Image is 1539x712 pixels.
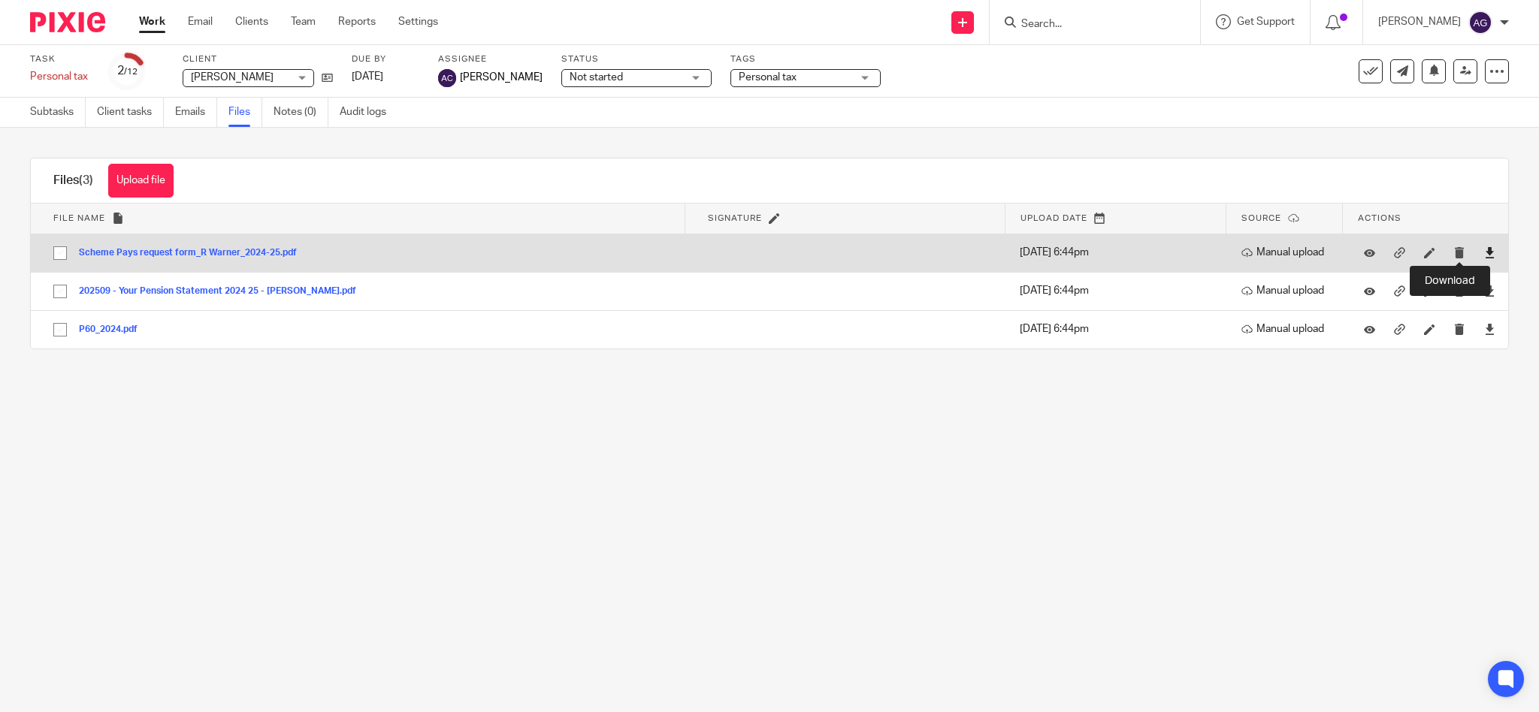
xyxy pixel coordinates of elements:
span: Source [1241,214,1281,222]
input: Select [46,239,74,267]
img: svg%3E [1468,11,1492,35]
a: Download [1484,283,1495,298]
a: Work [139,14,165,29]
input: Select [46,315,74,344]
p: [DATE] 6:44pm [1020,245,1218,260]
span: Get Support [1237,17,1295,27]
span: [PERSON_NAME] [191,72,274,83]
input: Select [46,277,74,306]
p: [DATE] 6:44pm [1020,283,1218,298]
label: Assignee [438,53,543,65]
span: (3) [79,174,93,186]
span: File name [53,214,105,222]
span: Signature [708,214,762,222]
p: Manual upload [1241,321,1335,336]
a: Notes (0) [274,98,328,127]
div: Personal tax [30,69,90,84]
a: Download [1484,245,1495,260]
img: Pixie [30,12,105,32]
a: Files [228,98,262,127]
button: Upload file [108,164,174,198]
label: Task [30,53,90,65]
a: Client tasks [97,98,164,127]
a: Email [188,14,213,29]
a: Clients [235,14,268,29]
small: /12 [124,68,138,76]
a: Team [291,14,316,29]
span: [DATE] [352,71,383,82]
label: Client [183,53,333,65]
a: Emails [175,98,217,127]
img: svg%3E [438,69,456,87]
p: [DATE] 6:44pm [1020,321,1218,336]
span: Personal tax [739,72,797,83]
span: Upload date [1020,214,1087,222]
div: 2 [117,62,138,80]
p: [PERSON_NAME] [1378,14,1461,29]
p: Manual upload [1241,245,1335,260]
button: Scheme Pays request form_R Warner_2024-25.pdf [79,248,308,258]
label: Due by [352,53,419,65]
a: Settings [398,14,438,29]
input: Search [1020,18,1155,32]
span: [PERSON_NAME] [460,70,543,85]
button: P60_2024.pdf [79,324,149,335]
a: Subtasks [30,98,86,127]
p: Manual upload [1241,283,1335,298]
button: 202509 - Your Pension Statement 2024 25 - [PERSON_NAME].pdf [79,286,367,297]
label: Status [561,53,712,65]
a: Reports [338,14,376,29]
a: Audit logs [340,98,398,127]
label: Tags [730,53,881,65]
a: Download [1484,321,1495,336]
span: Actions [1358,214,1401,222]
h1: Files [53,173,93,189]
span: Not started [570,72,623,83]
